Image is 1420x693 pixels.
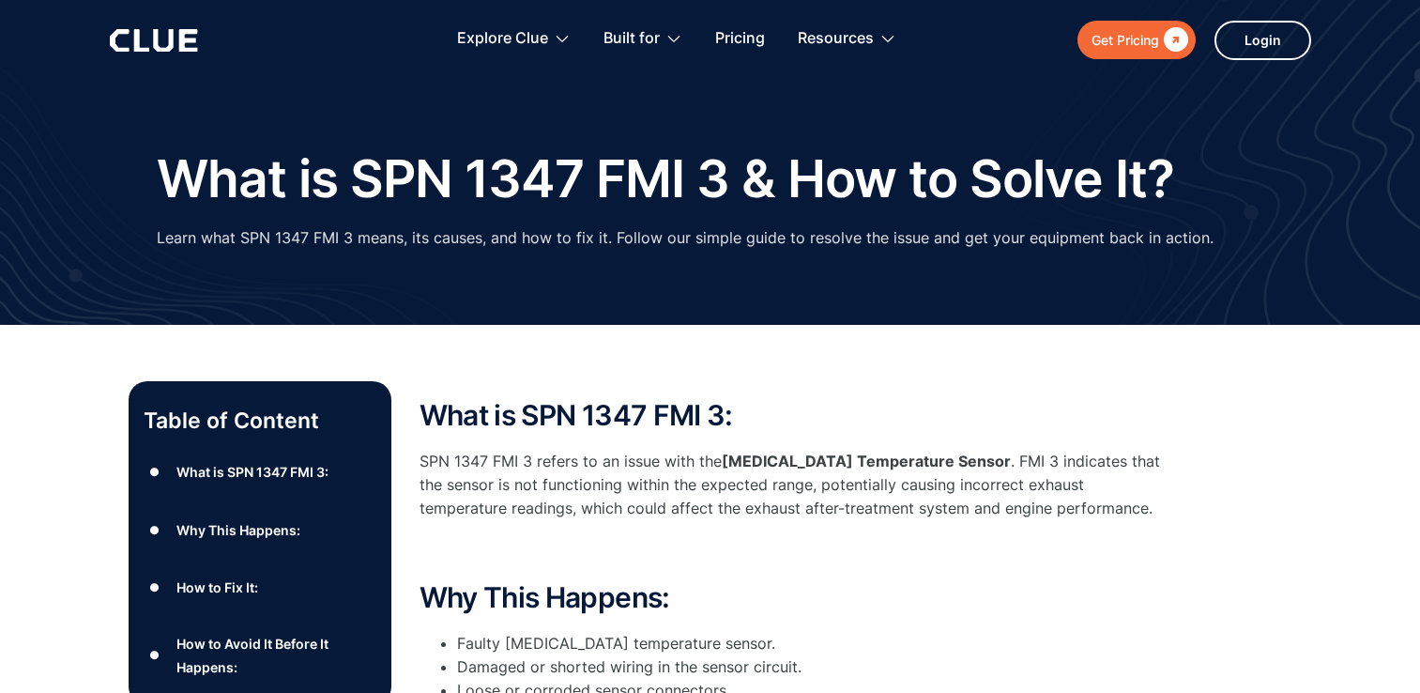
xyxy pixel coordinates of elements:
div: How to Avoid It Before It Happens: [176,632,375,679]
a: ●What is SPN 1347 FMI 3: [144,458,376,486]
div: ● [144,516,166,544]
div: Resources [798,9,874,69]
h2: What is SPN 1347 FMI 3: [420,400,1170,431]
li: Damaged or shorted wiring in the sensor circuit. [457,655,1170,679]
div: What is SPN 1347 FMI 3: [176,460,328,484]
div: Resources [798,9,896,69]
p: ‍ [420,539,1170,562]
p: Learn what SPN 1347 FMI 3 means, its causes, and how to fix it. Follow our simple guide to resolv... [157,226,1214,250]
a: ●How to Fix It: [144,574,376,602]
li: Faulty [MEDICAL_DATA] temperature sensor. [457,632,1170,655]
div: Built for [603,9,682,69]
p: Table of Content [144,406,376,436]
div: ● [144,574,166,602]
div: Explore Clue [457,9,571,69]
div: ● [144,458,166,486]
a: Login [1214,21,1311,60]
div: Get Pricing [1092,28,1159,52]
div: Why This Happens: [176,518,300,542]
a: Pricing [715,9,765,69]
strong: [MEDICAL_DATA] Temperature Sensor [722,452,1011,470]
div: Explore Clue [457,9,548,69]
a: ●How to Avoid It Before It Happens: [144,632,376,679]
div: ● [144,641,166,670]
a: ●Why This Happens: [144,516,376,544]
div:  [1159,28,1188,52]
a: Get Pricing [1077,21,1196,59]
h1: What is SPN 1347 FMI 3 & How to Solve It? [157,150,1175,208]
h2: Why This Happens: [420,582,1170,613]
div: Built for [603,9,660,69]
div: How to Fix It: [176,576,258,599]
p: SPN 1347 FMI 3 refers to an issue with the . FMI 3 indicates that the sensor is not functioning w... [420,450,1170,521]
